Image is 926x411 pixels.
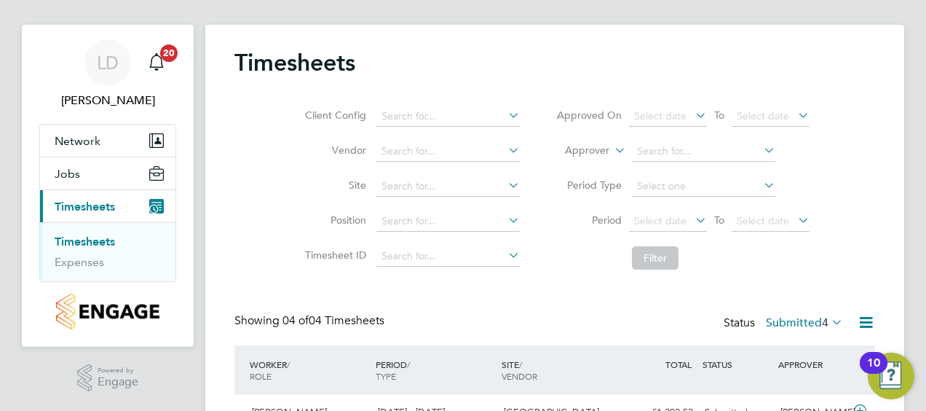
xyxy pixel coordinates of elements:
span: TOTAL [665,359,692,370]
span: Jobs [55,167,80,181]
nav: Main navigation [22,25,194,347]
label: Position [301,214,366,227]
a: Timesheets [55,235,115,248]
label: Period [556,214,622,227]
button: Network [40,125,175,157]
a: LD[PERSON_NAME] [39,39,176,109]
span: Levi Daniel [39,92,176,109]
button: Filter [632,246,678,270]
input: Search for... [632,141,775,162]
span: Select date [737,109,789,122]
span: 04 of [282,313,309,328]
span: Network [55,134,100,148]
img: countryside-properties-logo-retina.png [56,294,159,329]
span: LD [97,53,119,72]
span: Powered by [98,364,138,377]
div: SITE [498,351,624,389]
label: Timesheet ID [301,248,366,262]
span: VENDOR [502,370,537,382]
div: APPROVER [775,351,850,377]
span: / [287,359,290,370]
input: Search for... [376,211,520,232]
span: To [710,211,729,230]
label: Approver [544,144,609,158]
div: Showing [234,313,387,329]
input: Search for... [376,141,520,162]
span: Select date [737,214,789,227]
label: Client Config [301,109,366,122]
label: Period Type [556,179,622,192]
span: TYPE [376,370,396,382]
button: Timesheets [40,190,175,222]
a: 20 [142,39,171,86]
span: / [519,359,522,370]
span: Timesheets [55,200,115,214]
span: 4 [822,316,828,330]
button: Jobs [40,157,175,189]
label: Vendor [301,144,366,157]
div: STATUS [699,351,775,377]
h2: Timesheets [234,48,355,77]
input: Search for... [376,106,520,127]
div: Timesheets [40,222,175,281]
button: Open Resource Center, 10 new notifications [868,353,914,399]
a: Go to home page [39,294,176,329]
div: WORKER [246,351,372,389]
span: To [710,106,729,125]
span: Select date [634,109,686,122]
a: Powered byEngage [77,364,139,392]
input: Search for... [376,246,520,267]
span: 04 Timesheets [282,313,384,328]
span: Select date [634,214,686,227]
div: Status [724,313,846,334]
label: Submitted [766,316,843,330]
span: 20 [160,44,178,62]
input: Search for... [376,176,520,197]
a: Expenses [55,255,104,269]
div: PERIOD [372,351,498,389]
div: 10 [867,363,880,382]
label: Site [301,179,366,192]
span: / [407,359,410,370]
span: ROLE [250,370,272,382]
input: Select one [632,176,775,197]
label: Approved On [556,109,622,122]
span: Engage [98,376,138,388]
